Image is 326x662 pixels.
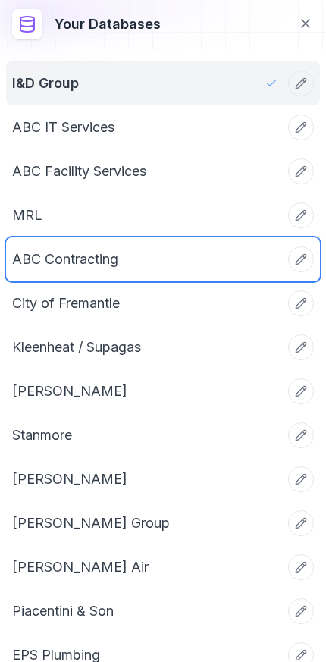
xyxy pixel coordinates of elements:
a: I&D Group [12,73,277,94]
a: Stanmore [12,425,277,446]
a: City of Fremantle [12,293,277,314]
a: [PERSON_NAME] [12,381,277,402]
a: ABC Contracting [12,249,277,270]
a: [PERSON_NAME] [12,469,277,490]
a: ABC IT Services [12,117,277,138]
a: Kleenheat / Supagas [12,337,277,358]
a: ABC Facility Services [12,161,277,182]
a: [PERSON_NAME] Air [12,557,277,578]
a: MRL [12,205,277,226]
a: Piacentini & Son [12,601,277,622]
a: [PERSON_NAME] Group [12,513,277,534]
h3: Your databases [55,14,161,35]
